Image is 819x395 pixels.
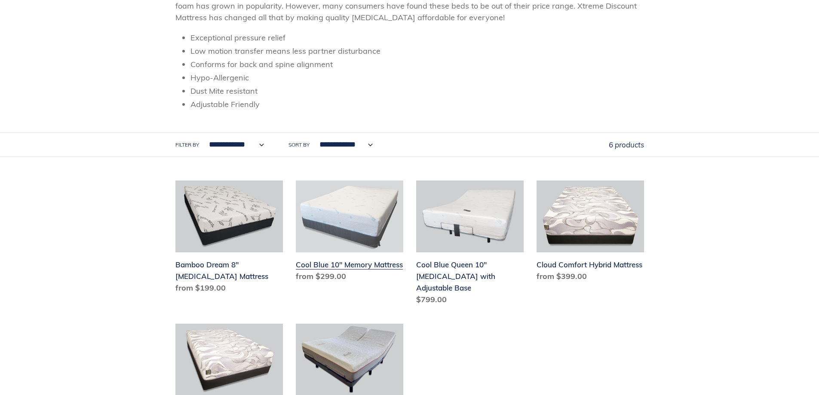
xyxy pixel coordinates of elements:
[190,98,644,110] li: Adjustable Friendly
[190,32,644,43] li: Exceptional pressure relief
[190,72,644,83] li: Hypo-Allergenic
[288,141,310,149] label: Sort by
[190,85,644,97] li: Dust Mite resistant
[190,58,644,70] li: Conforms for back and spine alignment
[190,45,644,57] li: Low motion transfer means less partner disturbance
[175,181,283,297] a: Bamboo Dream 8" Memory Foam Mattress
[609,140,644,149] span: 6 products
[296,181,403,285] a: Cool Blue 10" Memory Mattress
[416,181,524,309] a: Cool Blue Queen 10" Memory Foam with Adjustable Base
[537,181,644,285] a: Cloud Comfort Hybrid Mattress
[175,141,199,149] label: Filter by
